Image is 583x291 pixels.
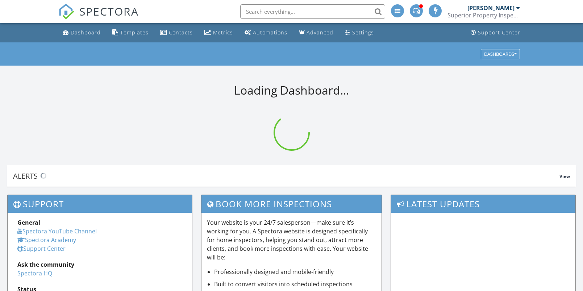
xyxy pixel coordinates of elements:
[17,260,182,269] div: Ask the community
[17,236,76,244] a: Spectora Academy
[447,12,520,19] div: Superior Property Inspections LLC
[467,4,515,12] div: [PERSON_NAME]
[17,227,97,235] a: Spectora YouTube Channel
[58,10,139,25] a: SPECTORA
[17,245,66,253] a: Support Center
[71,29,101,36] div: Dashboard
[58,4,74,20] img: The Best Home Inspection Software - Spectora
[201,26,236,40] a: Metrics
[17,269,52,277] a: Spectora HQ
[157,26,196,40] a: Contacts
[352,29,374,36] div: Settings
[391,195,575,213] h3: Latest Updates
[242,26,290,40] a: Automations (Advanced)
[169,29,193,36] div: Contacts
[253,29,287,36] div: Automations
[120,29,149,36] div: Templates
[60,26,104,40] a: Dashboard
[342,26,377,40] a: Settings
[484,51,517,57] div: Dashboards
[559,173,570,179] span: View
[79,4,139,19] span: SPECTORA
[481,49,520,59] button: Dashboards
[13,171,559,181] div: Alerts
[8,195,192,213] h3: Support
[207,218,376,262] p: Your website is your 24/7 salesperson—make sure it’s working for you. A Spectora website is desig...
[109,26,151,40] a: Templates
[214,267,376,276] li: Professionally designed and mobile-friendly
[214,280,376,288] li: Built to convert visitors into scheduled inspections
[17,219,40,226] strong: General
[478,29,520,36] div: Support Center
[201,195,382,213] h3: Book More Inspections
[307,29,333,36] div: Advanced
[240,4,385,19] input: Search everything...
[468,26,523,40] a: Support Center
[213,29,233,36] div: Metrics
[296,26,336,40] a: Advanced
